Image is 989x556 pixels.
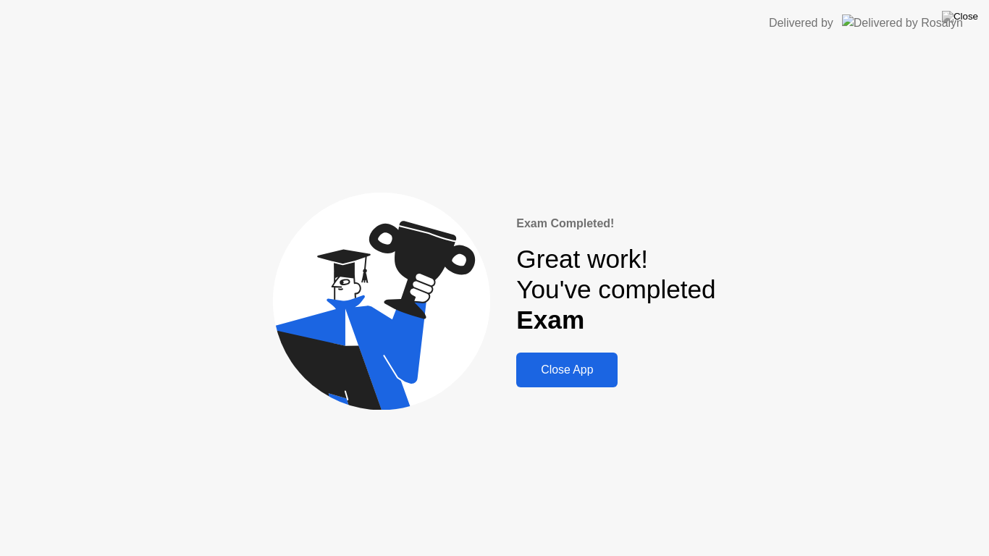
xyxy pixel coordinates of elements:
img: Close [942,11,978,22]
div: Delivered by [769,14,833,32]
button: Close App [516,353,618,387]
b: Exam [516,306,584,334]
div: Close App [521,363,613,376]
img: Delivered by Rosalyn [842,14,963,31]
div: Great work! You've completed [516,244,715,336]
div: Exam Completed! [516,215,715,232]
